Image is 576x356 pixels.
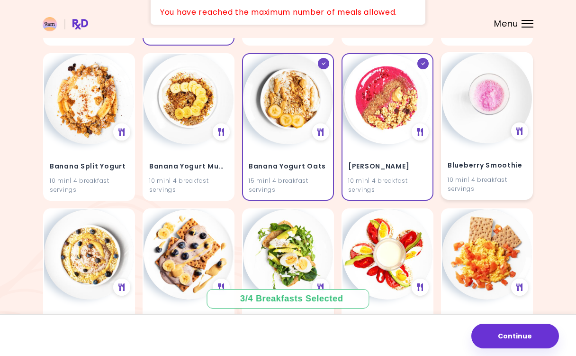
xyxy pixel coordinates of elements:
div: 25 min | 4 breakfast servings [149,20,228,38]
div: 15 min | 4 breakfast servings [249,176,327,194]
div: 3 / 4 Breakfasts Selected [240,293,336,305]
span: Menu [494,19,518,28]
div: 10 min | 4 breakfast servings [348,176,427,194]
button: Continue [471,324,559,348]
div: 10 min | 4 breakfast servings [50,20,128,38]
div: See Meal Plan [213,279,230,296]
div: See Meal Plan [213,123,230,141]
img: RxDiet [43,17,88,31]
div: See Meal Plan [113,123,130,141]
div: 10 min | 4 breakfast servings [249,20,327,38]
h4: Banana Yogurt Muesli [149,159,228,174]
div: 15 min | 4 breakfast servings [348,20,427,38]
div: 10 min | 4 breakfast servings [448,20,526,38]
h4: Banana Split Yogurt [50,159,128,174]
div: 10 min | 4 breakfast servings [50,176,128,194]
h4: Berry Muesli [348,159,427,174]
h4: Banana Yogurt Oats [249,159,327,174]
div: See Meal Plan [511,279,528,296]
div: 10 min | 4 breakfast servings [149,176,228,194]
div: See Meal Plan [412,123,429,141]
div: See Meal Plan [511,122,528,140]
h4: Blueberry Smoothie [448,158,526,173]
div: See Meal Plan [312,279,329,296]
div: See Meal Plan [113,279,130,296]
div: 10 min | 4 breakfast servings [448,175,526,193]
div: See Meal Plan [412,279,429,296]
div: See Meal Plan [312,123,329,141]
